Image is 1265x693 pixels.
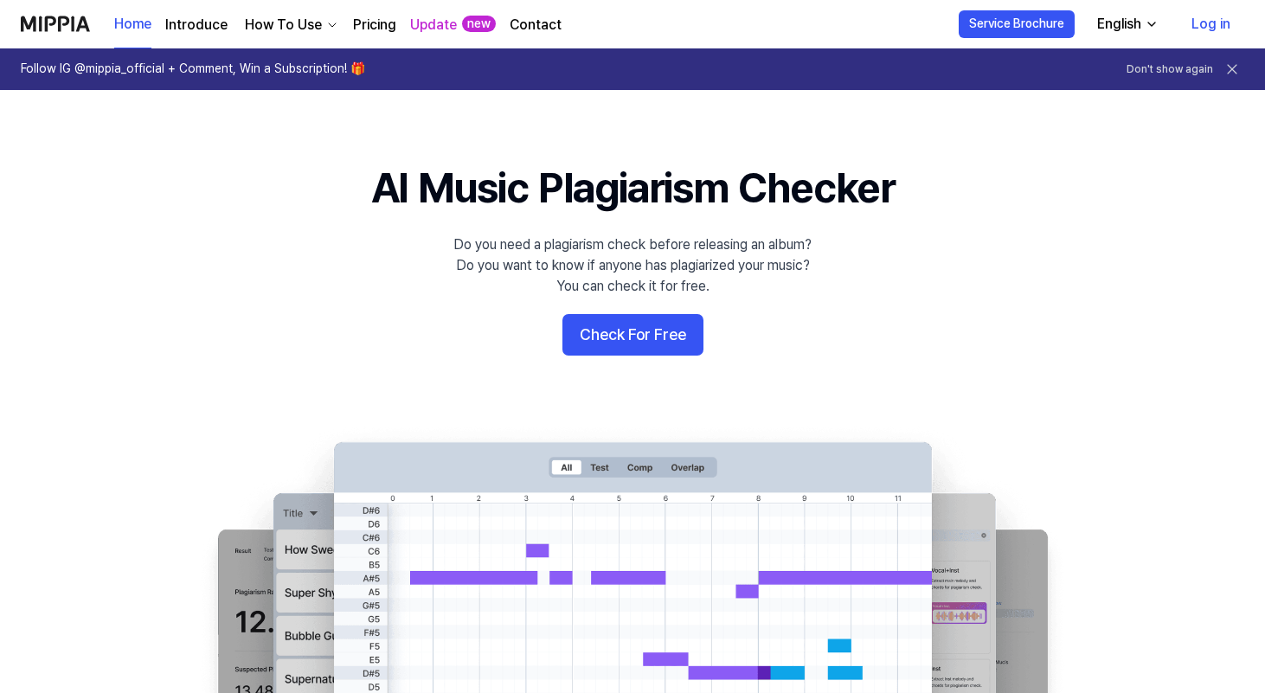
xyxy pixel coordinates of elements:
div: How To Use [241,15,325,35]
a: Pricing [353,15,396,35]
button: Don't show again [1127,62,1213,77]
button: How To Use [241,15,339,35]
h1: AI Music Plagiarism Checker [371,159,895,217]
a: Introduce [165,15,228,35]
a: Update [410,15,457,35]
div: Do you need a plagiarism check before releasing an album? Do you want to know if anyone has plagi... [453,234,812,297]
button: Service Brochure [959,10,1075,38]
a: Home [114,1,151,48]
a: Contact [510,15,562,35]
div: English [1094,14,1145,35]
div: new [462,16,496,33]
button: English [1083,7,1169,42]
h1: Follow IG @mippia_official + Comment, Win a Subscription! 🎁 [21,61,365,78]
button: Check For Free [562,314,703,356]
